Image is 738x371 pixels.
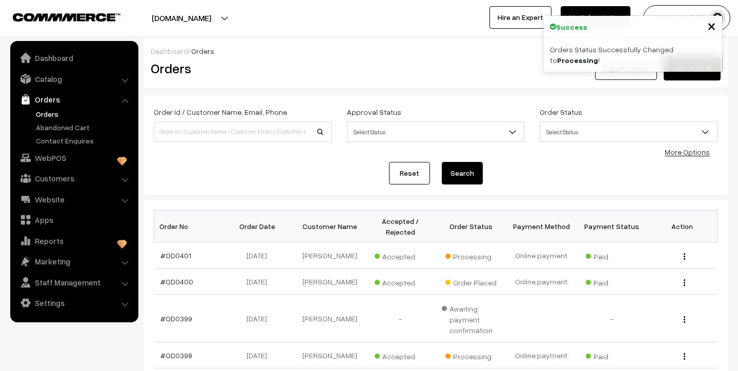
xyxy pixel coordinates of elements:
[224,342,295,368] td: [DATE]
[224,269,295,295] td: [DATE]
[160,251,191,260] a: #OD0401
[191,47,214,55] span: Orders
[295,211,365,242] th: Customer Name
[540,123,717,141] span: Select Status
[506,269,576,295] td: Online payment
[347,123,524,141] span: Select Status
[375,249,426,262] span: Accepted
[160,351,192,360] a: #OD0398
[116,5,247,31] button: [DOMAIN_NAME]
[160,314,192,323] a: #OD0399
[154,211,224,242] th: Order No
[540,107,582,117] label: Order Status
[375,275,426,288] span: Accepted
[707,16,716,35] span: ×
[557,56,598,65] strong: Processing
[295,342,365,368] td: [PERSON_NAME]
[13,70,135,88] a: Catalog
[445,348,497,362] span: Processing
[643,5,730,31] button: Derma Heal Cli…
[561,6,630,29] a: My Subscription
[506,342,576,368] td: Online payment
[13,169,135,188] a: Customers
[647,211,717,242] th: Action
[442,301,500,336] span: Awaiting payment confirmation
[224,211,295,242] th: Order Date
[13,190,135,209] a: Website
[160,277,193,286] a: #OD0400
[442,162,483,184] button: Search
[445,275,497,288] span: Order Placed
[13,13,120,21] img: COMMMERCE
[577,211,647,242] th: Payment Status
[375,348,426,362] span: Accepted
[224,242,295,269] td: [DATE]
[13,149,135,167] a: WebPOS
[295,242,365,269] td: [PERSON_NAME]
[684,316,685,323] img: Menu
[365,211,436,242] th: Accepted / Rejected
[436,211,506,242] th: Order Status
[13,90,135,109] a: Orders
[13,294,135,312] a: Settings
[489,6,551,29] a: Hire an Expert
[154,107,287,117] label: Order Id / Customer Name, Email, Phone
[13,252,135,271] a: Marketing
[13,211,135,229] a: Apps
[33,122,135,133] a: Abandoned Cart
[710,10,725,26] img: user
[707,18,716,33] button: Close
[13,49,135,67] a: Dashboard
[151,47,188,55] a: Dashboard
[556,22,587,32] strong: Success
[684,253,685,260] img: Menu
[389,162,430,184] a: Reset
[295,295,365,342] td: [PERSON_NAME]
[365,295,436,342] td: -
[586,348,637,362] span: Paid
[13,273,135,292] a: Staff Management
[577,295,647,342] td: -
[224,295,295,342] td: [DATE]
[540,121,717,142] span: Select Status
[684,353,685,360] img: Menu
[151,60,331,76] h2: Orders
[665,148,710,156] a: More Options
[586,249,637,262] span: Paid
[544,38,722,72] div: Orders Status Successfully Changed to !
[151,46,721,56] div: /
[506,242,576,269] td: Online payment
[347,107,401,117] label: Approval Status
[506,211,576,242] th: Payment Method
[295,269,365,295] td: [PERSON_NAME]
[33,135,135,146] a: Contact Enquires
[586,275,637,288] span: Paid
[13,10,102,23] a: COMMMERCE
[347,121,525,142] span: Select Status
[684,279,685,286] img: Menu
[33,109,135,119] a: Orders
[445,249,497,262] span: Processing
[13,232,135,250] a: Reports
[154,121,332,142] input: Order Id / Customer Name / Customer Email / Customer Phone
